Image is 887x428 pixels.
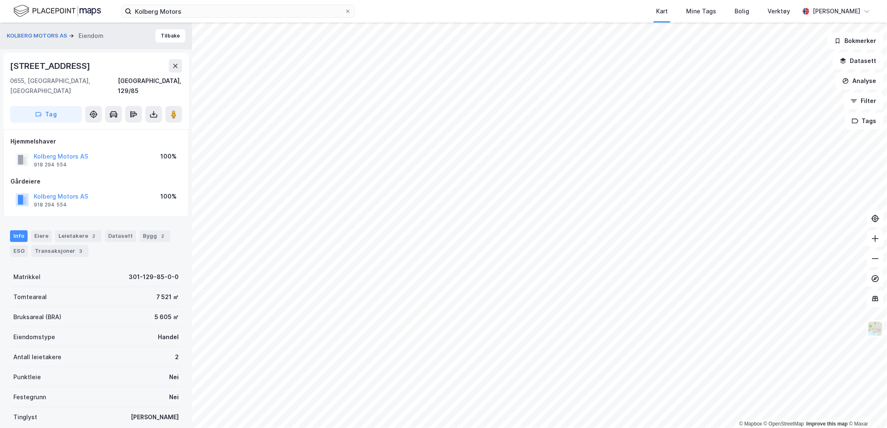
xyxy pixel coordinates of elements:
[806,421,848,427] a: Improve this map
[10,230,28,242] div: Info
[175,352,179,362] div: 2
[160,191,177,201] div: 100%
[105,230,136,242] div: Datasett
[10,176,182,186] div: Gårdeiere
[139,230,170,242] div: Bygg
[31,245,89,257] div: Transaksjoner
[13,272,41,282] div: Matrikkel
[55,230,101,242] div: Leietakere
[90,232,98,240] div: 2
[10,76,118,96] div: 0655, [GEOGRAPHIC_DATA], [GEOGRAPHIC_DATA]
[735,6,749,16] div: Bolig
[77,247,85,255] div: 3
[656,6,668,16] div: Kart
[31,230,52,242] div: Eiere
[10,106,82,123] button: Tag
[844,93,884,109] button: Filter
[129,272,179,282] div: 301-129-85-0-0
[169,392,179,402] div: Nei
[13,4,101,18] img: logo.f888ab2527a4732fd821a326f86c7f29.svg
[158,332,179,342] div: Handel
[13,332,55,342] div: Eiendomstype
[845,388,887,428] iframe: Chat Widget
[13,352,61,362] div: Antall leietakere
[160,151,177,161] div: 100%
[118,76,182,96] div: [GEOGRAPHIC_DATA], 129/85
[159,232,167,240] div: 2
[34,201,67,208] div: 918 294 554
[13,392,46,402] div: Festegrunn
[13,312,61,322] div: Bruksareal (BRA)
[867,321,883,337] img: Z
[79,31,104,41] div: Eiendom
[764,421,804,427] a: OpenStreetMap
[768,6,790,16] div: Verktøy
[10,59,92,73] div: [STREET_ADDRESS]
[169,372,179,382] div: Nei
[833,53,884,69] button: Datasett
[155,312,179,322] div: 5 605 ㎡
[132,5,345,18] input: Søk på adresse, matrikkel, gårdeiere, leietakere eller personer
[13,292,47,302] div: Tomteareal
[7,32,69,40] button: KOLBERG MOTORS AS
[156,292,179,302] div: 7 521 ㎡
[827,33,884,49] button: Bokmerker
[34,161,67,168] div: 918 294 554
[835,73,884,89] button: Analyse
[813,6,860,16] div: [PERSON_NAME]
[739,421,762,427] a: Mapbox
[13,372,41,382] div: Punktleie
[845,113,884,129] button: Tags
[13,412,37,422] div: Tinglyst
[131,412,179,422] div: [PERSON_NAME]
[155,29,185,43] button: Tilbake
[10,245,28,257] div: ESG
[686,6,716,16] div: Mine Tags
[10,136,182,146] div: Hjemmelshaver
